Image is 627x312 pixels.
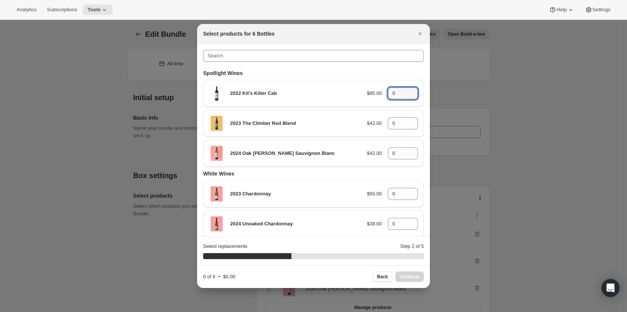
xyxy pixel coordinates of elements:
[203,69,424,77] h3: Spotlight Wines
[203,273,235,280] div: •
[400,243,424,250] p: Step 2 of 5
[367,120,382,127] p: $42.00
[377,274,388,280] span: Back
[415,28,425,39] button: Close
[367,90,382,97] p: $85.00
[367,220,382,228] p: $38.00
[87,7,101,13] span: Tools
[203,30,275,37] h2: Select products for 6 Bottles
[42,4,81,15] button: Subscriptions
[230,220,361,228] p: 2024 Unoaked Chardonnay
[230,150,361,157] p: 2024 Oak [PERSON_NAME] Sauvignon Blanc
[203,243,247,250] p: Select replacements
[601,279,619,297] div: Open Intercom Messenger
[592,7,610,13] span: Settings
[83,4,113,15] button: Tools
[12,4,41,15] button: Analytics
[580,4,615,15] button: Settings
[367,150,382,157] p: $42.00
[203,273,216,280] p: 0 of 6
[223,273,235,280] p: $0.00
[47,7,77,13] span: Subscriptions
[17,7,36,13] span: Analytics
[367,190,382,198] p: $50.00
[556,7,567,13] span: Help
[230,190,361,198] p: 2023 Chardonnay
[372,271,392,282] button: Back
[230,120,361,127] p: 2023 The Climber Red Blend
[544,4,579,15] button: Help
[230,90,361,97] p: 2022 Kit's Killer Cab
[203,170,424,177] h3: White Wines
[203,50,424,62] input: Search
